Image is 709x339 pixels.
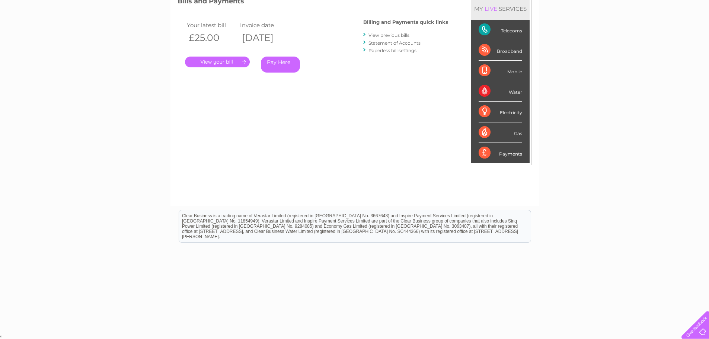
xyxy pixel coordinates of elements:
th: £25.00 [185,30,239,45]
h4: Billing and Payments quick links [363,19,448,25]
th: [DATE] [238,30,292,45]
div: Clear Business is a trading name of Verastar Limited (registered in [GEOGRAPHIC_DATA] No. 3667643... [179,4,531,36]
div: Water [479,81,522,102]
a: Telecoms [617,32,640,37]
a: Pay Here [261,57,300,73]
a: 0333 014 3131 [569,4,620,13]
div: Telecoms [479,20,522,40]
a: Log out [684,32,702,37]
a: Statement of Accounts [368,40,421,46]
a: Paperless bill settings [368,48,416,53]
div: LIVE [483,5,499,12]
a: Water [578,32,592,37]
div: Payments [479,143,522,163]
a: Energy [597,32,613,37]
div: Mobile [479,61,522,81]
div: Gas [479,122,522,143]
a: . [185,57,250,67]
a: Contact [660,32,678,37]
td: Invoice date [238,20,292,30]
img: logo.png [25,19,63,42]
a: Blog [644,32,655,37]
div: Broadband [479,40,522,61]
a: View previous bills [368,32,409,38]
td: Your latest bill [185,20,239,30]
div: Electricity [479,102,522,122]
